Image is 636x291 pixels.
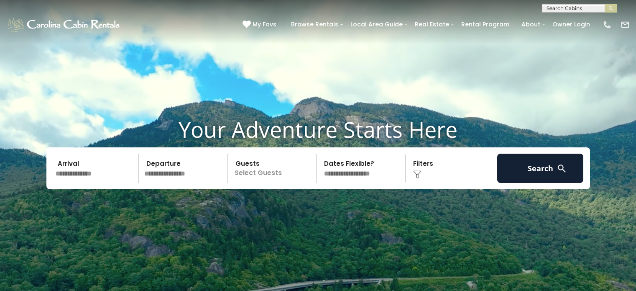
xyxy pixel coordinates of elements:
[517,18,544,31] a: About
[230,154,317,183] p: Select Guests
[603,20,612,29] img: phone-regular-white.png
[621,20,630,29] img: mail-regular-white.png
[287,18,342,31] a: Browse Rentals
[6,16,122,33] img: White-1-1-2.png
[497,154,584,183] button: Search
[243,20,278,29] a: My Favs
[413,170,421,179] img: filter--v1.png
[346,18,407,31] a: Local Area Guide
[6,116,630,142] h1: Your Adventure Starts Here
[411,18,453,31] a: Real Estate
[557,163,567,174] img: search-regular-white.png
[457,18,513,31] a: Rental Program
[253,20,276,29] span: My Favs
[548,18,594,31] a: Owner Login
